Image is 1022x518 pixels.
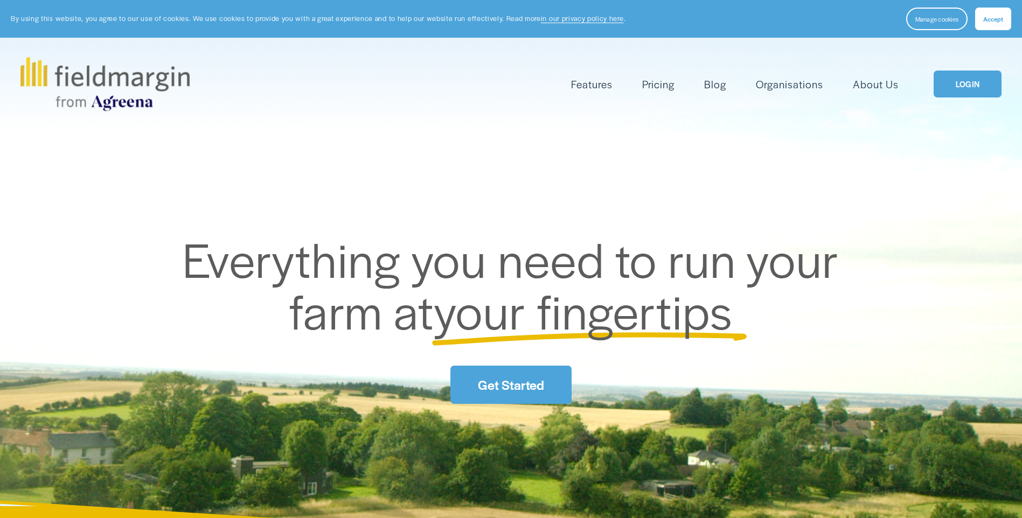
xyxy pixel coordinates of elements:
p: By using this website, you agree to our use of cookies. We use cookies to provide you with a grea... [11,13,625,24]
a: Organisations [756,75,823,93]
img: fieldmargin.com [20,57,190,111]
span: Manage cookies [915,15,958,23]
button: Accept [975,8,1011,30]
a: folder dropdown [571,75,613,93]
span: Accept [983,15,1003,23]
a: LOGIN [934,71,1002,98]
button: Manage cookies [906,8,968,30]
a: Pricing [642,75,675,93]
a: Blog [704,75,726,93]
span: Everything you need to run your farm at [183,225,850,344]
span: Features [571,76,613,92]
a: About Us [853,75,899,93]
a: Get Started [450,366,571,404]
span: your fingertips [434,276,733,344]
a: in our privacy policy here [541,13,624,23]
